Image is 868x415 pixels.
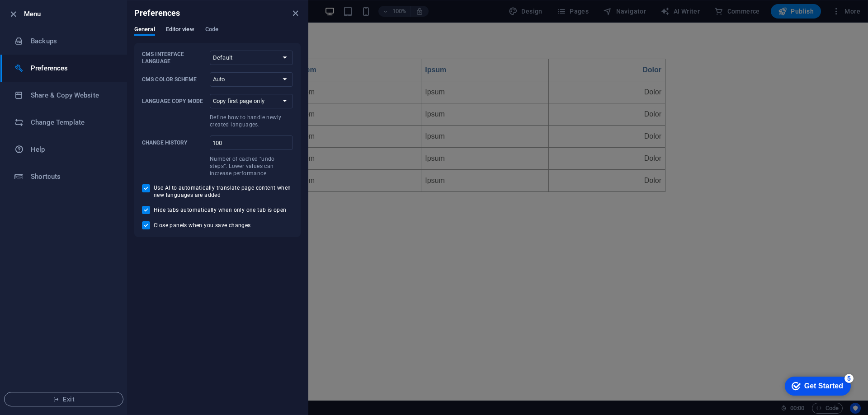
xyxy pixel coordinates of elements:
h6: Share & Copy Website [31,90,114,101]
div: Get Started [27,10,66,18]
h6: Preferences [134,8,180,19]
p: Change history [142,139,206,146]
select: CMS Interface Language [210,51,293,65]
p: Define how to handle newly created languages. [210,114,293,128]
span: General [134,24,155,37]
button: close [290,8,301,19]
a: Help [0,136,127,163]
h6: Change Template [31,117,114,128]
span: Use AI to automatically translate page content when new languages are added [154,184,293,199]
select: Language Copy ModeDefine how to handle newly created languages. [210,94,293,108]
h6: Menu [24,9,120,19]
p: CMS Interface Language [142,51,206,65]
div: Preferences [134,26,301,43]
input: Change historyNumber of cached “undo steps”. Lower values can increase performance. [210,135,293,150]
span: Code [205,24,218,37]
h6: Help [31,144,114,155]
button: Exit [4,392,123,406]
p: Language Copy Mode [142,98,206,105]
div: 5 [67,2,76,11]
div: Get Started 5 items remaining, 0% complete [7,5,73,23]
h6: Preferences [31,63,114,74]
select: CMS Color Scheme [210,72,293,87]
p: Number of cached “undo steps”. Lower values can increase performance. [210,155,293,177]
span: Editor view [166,24,194,37]
span: Exit [12,396,116,403]
span: Hide tabs automatically when only one tab is open [154,206,287,214]
p: CMS Color Scheme [142,76,206,83]
span: Close panels when you save changes [154,222,251,229]
h6: Backups [31,36,114,47]
h6: Shortcuts [31,171,114,182]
